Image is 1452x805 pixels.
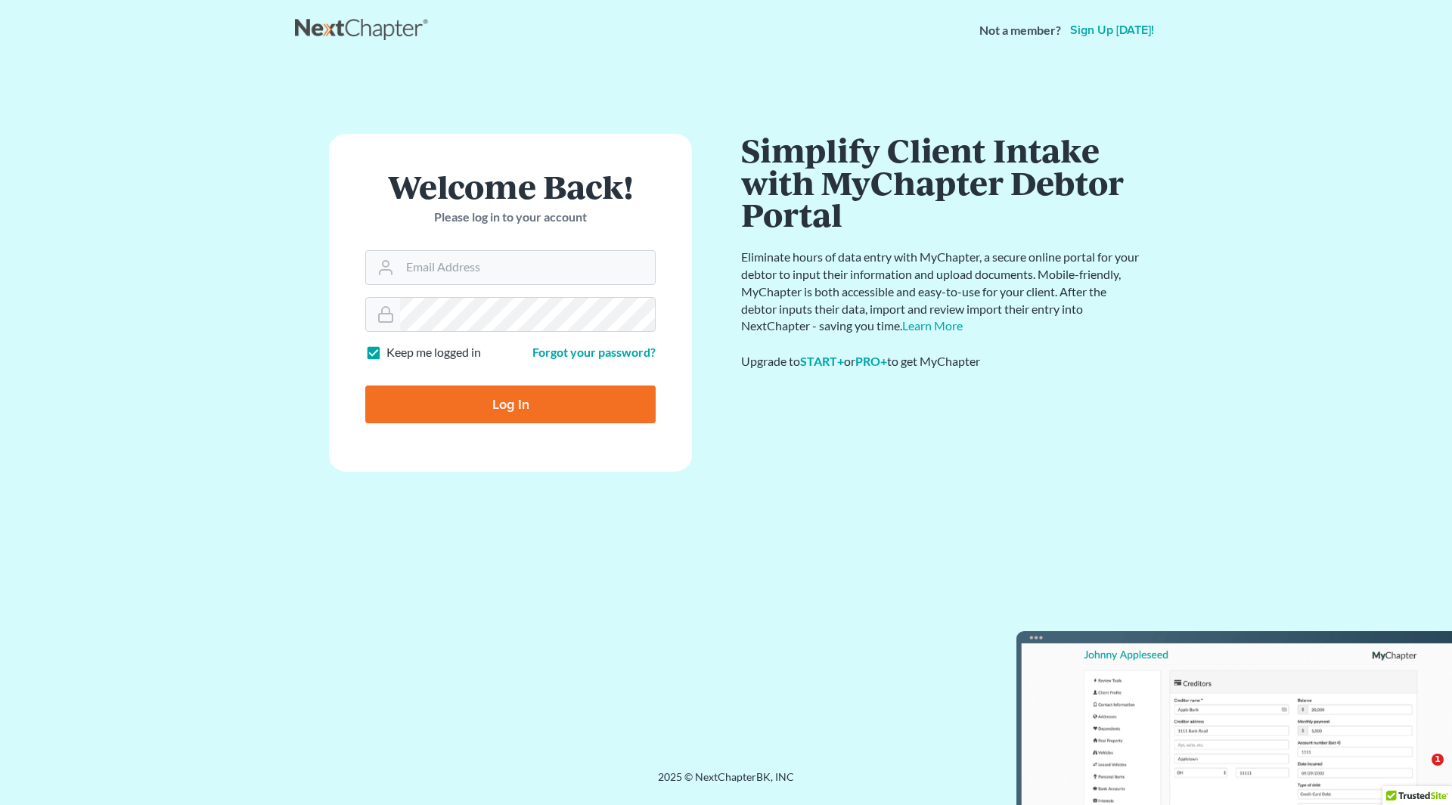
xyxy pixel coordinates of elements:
iframe: Intercom live chat [1401,754,1437,790]
input: Email Address [400,251,655,284]
p: Eliminate hours of data entry with MyChapter, a secure online portal for your debtor to input the... [741,249,1142,335]
a: START+ [800,354,844,368]
input: Log In [365,385,656,423]
a: Sign up [DATE]! [1067,24,1157,36]
strong: Not a member? [979,22,1061,39]
div: 2025 © NextChapterBK, INC [295,769,1157,797]
span: 1 [1432,754,1444,766]
a: Learn More [902,318,963,333]
a: PRO+ [855,354,887,368]
div: Upgrade to or to get MyChapter [741,353,1142,370]
label: Keep me logged in [386,344,481,361]
h1: Simplify Client Intake with MyChapter Debtor Portal [741,134,1142,231]
p: Please log in to your account [365,209,656,226]
a: Forgot your password? [532,345,656,359]
h1: Welcome Back! [365,170,656,203]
